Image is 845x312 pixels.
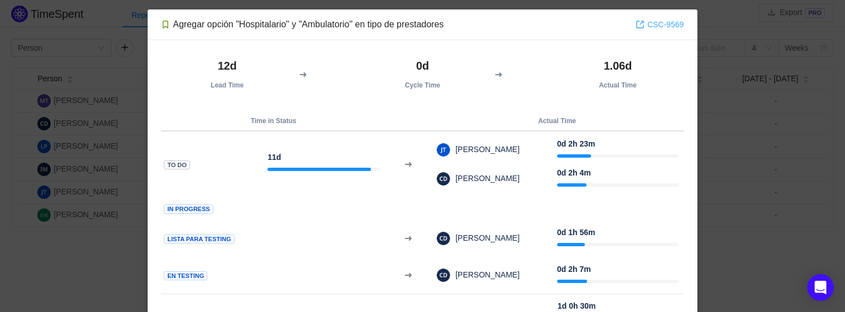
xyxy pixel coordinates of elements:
[450,174,520,183] span: [PERSON_NAME]
[437,232,450,245] img: 018d009926690bec823bf2e490c511c0
[161,53,293,95] th: Lead Time
[161,111,385,131] th: Time in Status
[604,60,632,72] strong: 1.06d
[356,53,489,95] th: Cycle Time
[558,301,595,310] strong: 1d 0h 30m
[557,139,595,148] strong: 0d 2h 23m
[450,270,520,279] span: [PERSON_NAME]
[557,228,595,237] strong: 0d 1h 56m
[267,153,281,162] strong: 11d
[557,168,591,177] strong: 0d 2h 4m
[161,18,443,31] div: Agregar opción "Hospitalario" y "Ambulatorio" en tipo de prestadores
[450,145,520,154] span: [PERSON_NAME]
[437,172,450,186] img: 018d009926690bec823bf2e490c511c0
[807,274,834,301] div: Open Intercom Messenger
[218,60,237,72] strong: 12d
[164,160,190,170] span: To Do
[636,18,683,31] a: CSC-9569
[431,111,684,131] th: Actual Time
[164,235,234,244] span: Lista para Testing
[437,143,450,157] img: 180674d9c9671f85c13843591eb3bdd4
[164,204,213,214] span: In Progress
[161,20,170,29] img: 12385
[450,233,520,242] span: [PERSON_NAME]
[552,53,684,95] th: Actual Time
[557,265,591,274] strong: 0d 2h 7m
[164,271,207,281] span: En Testing
[437,269,450,282] img: 018d009926690bec823bf2e490c511c0
[416,60,429,72] strong: 0d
